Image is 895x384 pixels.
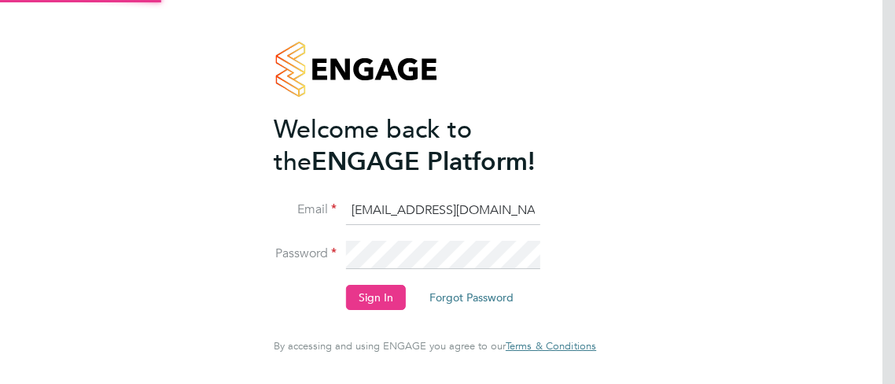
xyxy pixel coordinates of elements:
[274,113,580,178] h2: ENGAGE Platform!
[274,246,337,262] label: Password
[274,339,596,353] span: By accessing and using ENGAGE you agree to our
[274,114,472,177] span: Welcome back to the
[417,285,526,310] button: Forgot Password
[346,285,406,310] button: Sign In
[346,197,540,225] input: Enter your work email...
[506,339,596,353] span: Terms & Conditions
[274,201,337,218] label: Email
[506,340,596,353] a: Terms & Conditions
